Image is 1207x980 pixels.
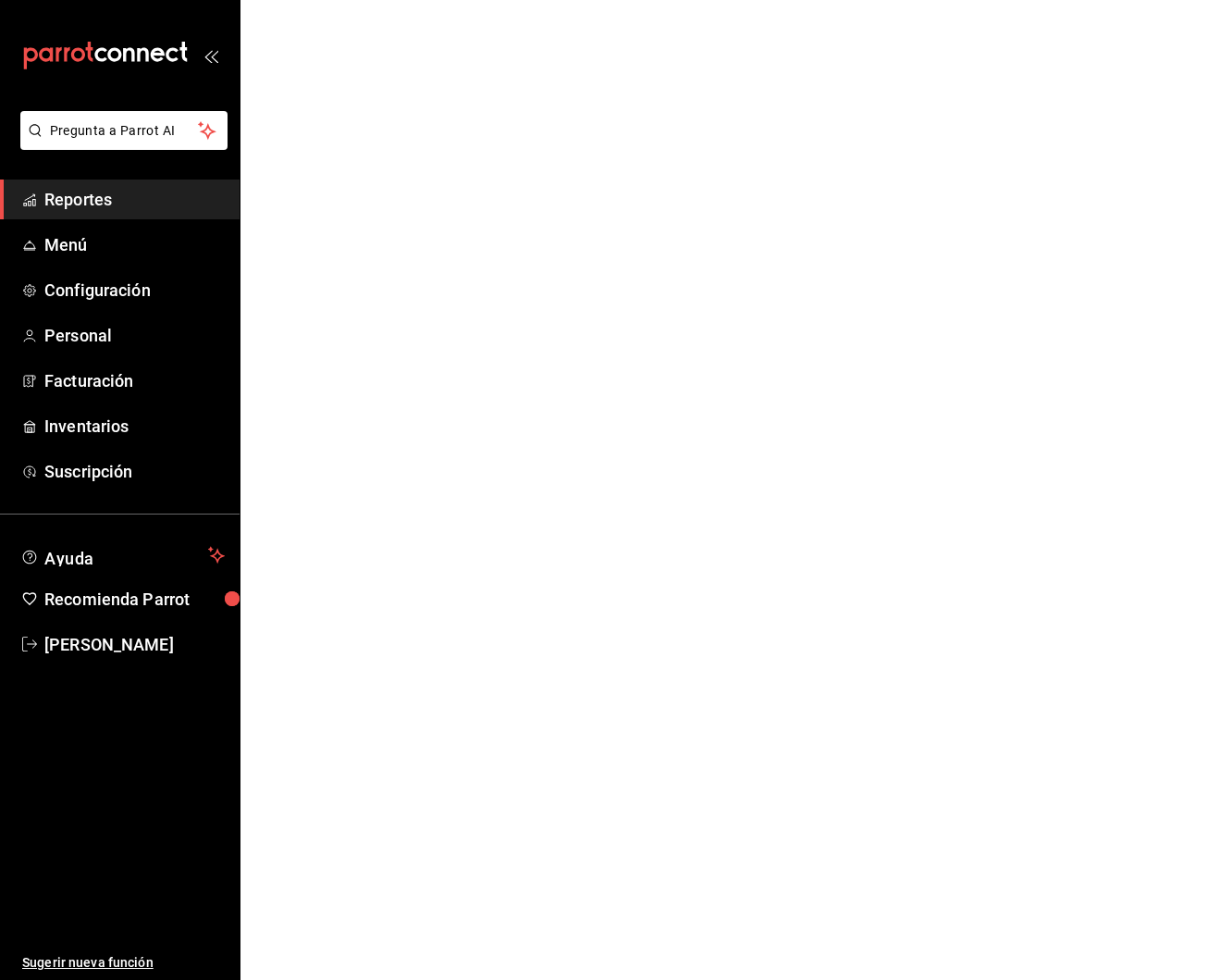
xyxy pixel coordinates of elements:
span: Configuración [44,278,225,303]
span: Sugerir nueva función [22,953,225,973]
span: Reportes [44,187,225,212]
span: [PERSON_NAME] [44,632,225,657]
button: open_drawer_menu [203,48,218,63]
span: Ayuda [44,544,201,566]
span: Recomienda Parrot [44,587,225,612]
span: Personal [44,323,225,348]
span: Pregunta a Parrot AI [50,121,199,141]
button: Pregunta a Parrot AI [20,111,228,150]
span: Menú [44,232,225,257]
span: Suscripción [44,459,225,484]
span: Inventarios [44,414,225,439]
a: Pregunta a Parrot AI [13,134,228,154]
span: Facturación [44,368,225,393]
